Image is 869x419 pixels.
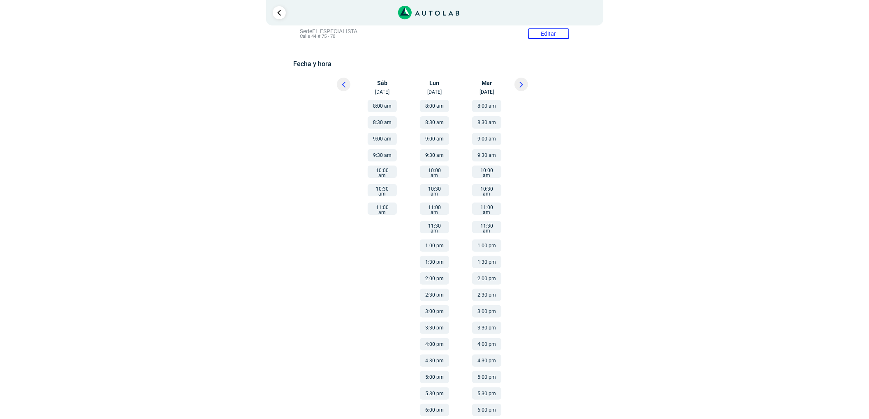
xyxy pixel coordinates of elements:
button: 1:30 pm [472,256,501,268]
button: 1:00 pm [420,239,449,252]
button: 3:00 pm [420,305,449,318]
button: 8:00 am [420,100,449,112]
button: 11:00 am [368,203,397,215]
button: 1:30 pm [420,256,449,268]
button: 5:30 pm [420,387,449,400]
button: 5:00 pm [472,371,501,383]
button: 10:30 am [472,184,501,196]
button: 9:30 am [472,149,501,161]
button: 2:30 pm [472,289,501,301]
button: 6:00 pm [420,404,449,416]
button: 5:30 pm [472,387,501,400]
button: 3:00 pm [472,305,501,318]
button: 11:30 am [472,221,501,233]
button: 2:00 pm [472,272,501,285]
button: 3:30 pm [420,322,449,334]
button: 9:00 am [368,133,397,145]
button: 10:30 am [420,184,449,196]
button: 3:30 pm [472,322,501,334]
button: 10:30 am [368,184,397,196]
button: 9:00 am [420,133,449,145]
button: 1:00 pm [472,239,501,252]
button: 10:00 am [420,166,449,178]
button: 4:00 pm [472,338,501,350]
button: 8:30 am [368,116,397,129]
button: 4:30 pm [472,355,501,367]
button: 11:00 am [420,203,449,215]
button: 9:00 am [472,133,501,145]
a: Ir al paso anterior [273,6,286,19]
button: 9:30 am [420,149,449,161]
button: 4:30 pm [420,355,449,367]
button: 8:00 am [472,100,501,112]
button: 10:00 am [472,166,501,178]
button: 8:00 am [368,100,397,112]
h5: Fecha y hora [293,60,576,68]
button: 5:00 pm [420,371,449,383]
button: 10:00 am [368,166,397,178]
button: 6:00 pm [472,404,501,416]
a: Link al sitio de autolab [398,8,459,16]
button: 9:30 am [368,149,397,161]
button: 8:30 am [472,116,501,129]
button: 11:30 am [420,221,449,233]
button: 2:30 pm [420,289,449,301]
button: 4:00 pm [420,338,449,350]
button: 2:00 pm [420,272,449,285]
button: 11:00 am [472,203,501,215]
button: 8:30 am [420,116,449,129]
